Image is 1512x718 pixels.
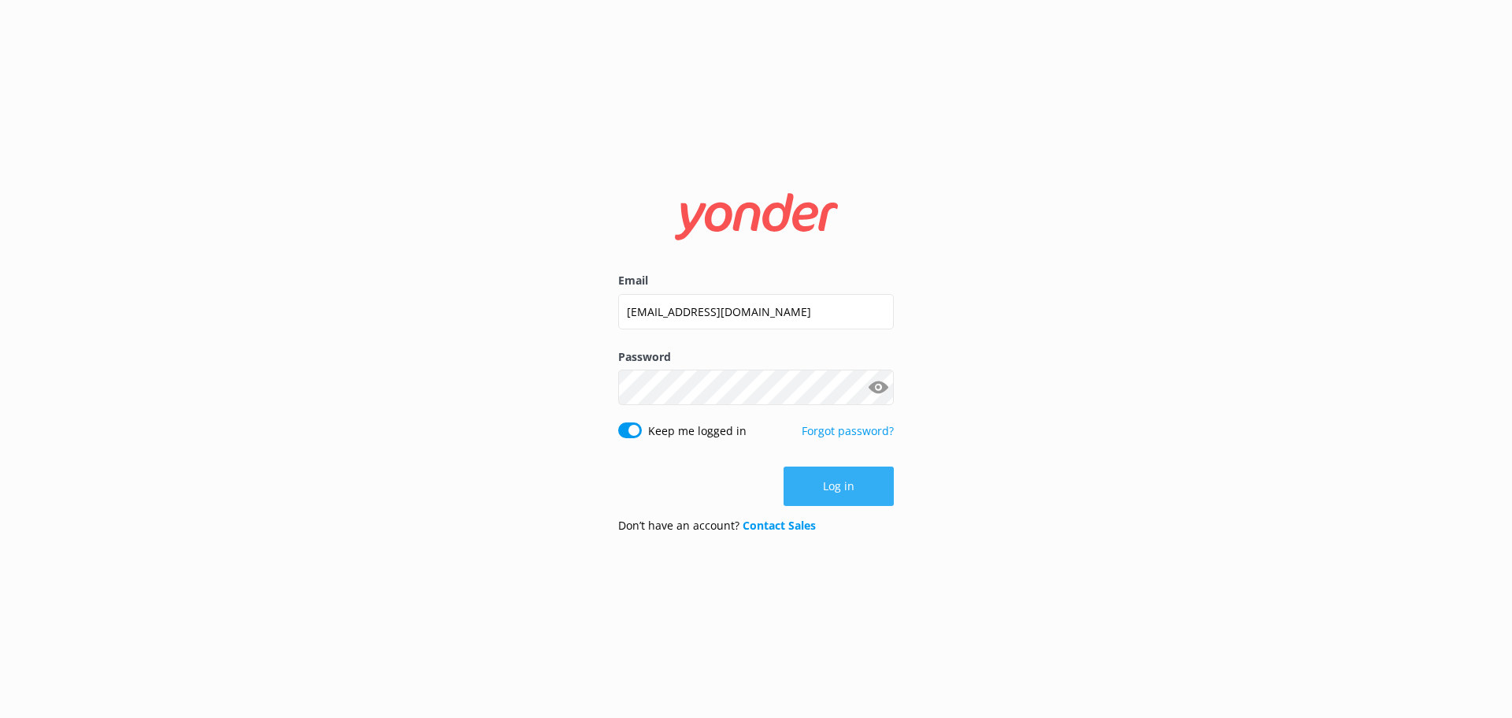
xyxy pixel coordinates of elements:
a: Forgot password? [802,423,894,438]
button: Show password [862,372,894,404]
p: Don’t have an account? [618,517,816,534]
button: Log in [784,467,894,506]
label: Password [618,348,894,366]
a: Contact Sales [743,518,816,533]
label: Email [618,272,894,289]
label: Keep me logged in [648,422,747,440]
input: user@emailaddress.com [618,294,894,329]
